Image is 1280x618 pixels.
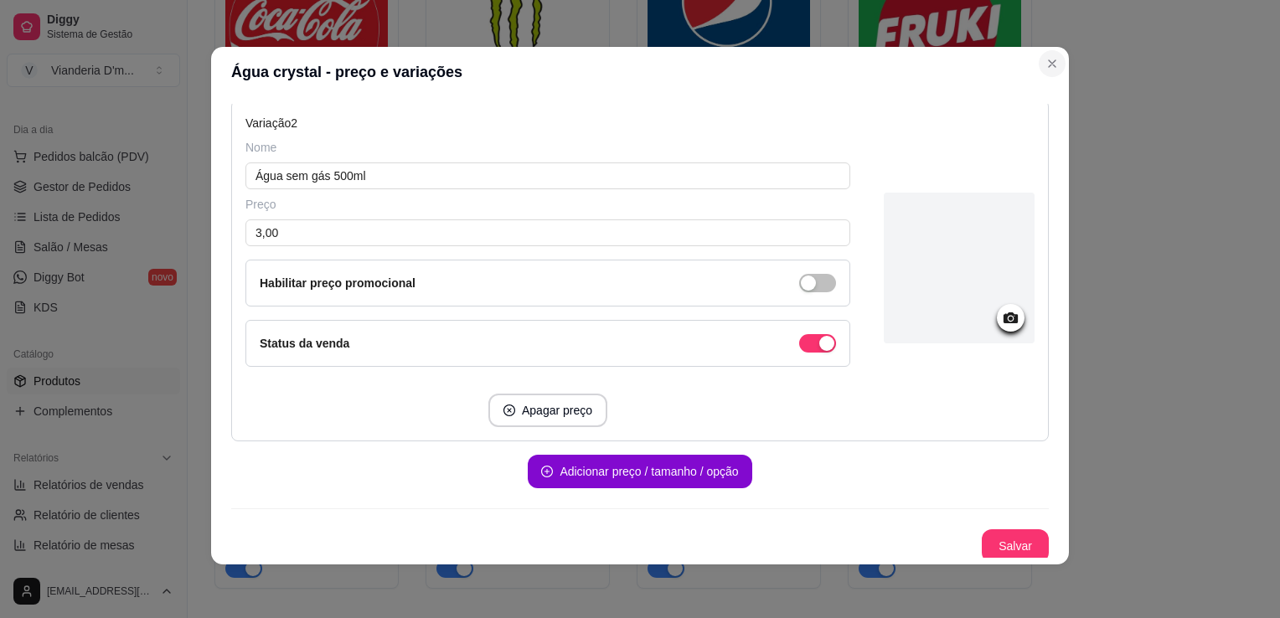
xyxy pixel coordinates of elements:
[245,139,850,156] div: Nome
[245,162,850,189] input: Grande, pequeno, médio
[488,394,607,427] button: close-circleApagar preço
[245,116,297,130] span: Variação 2
[211,47,1069,97] header: Água crystal - preço e variações
[260,337,349,350] label: Status da venda
[260,276,415,290] label: Habilitar preço promocional
[528,455,751,488] button: plus-circleAdicionar preço / tamanho / opção
[541,466,553,477] span: plus-circle
[245,196,850,213] div: Preço
[503,404,515,416] span: close-circle
[982,529,1049,563] button: Salvar
[1039,50,1066,77] button: Close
